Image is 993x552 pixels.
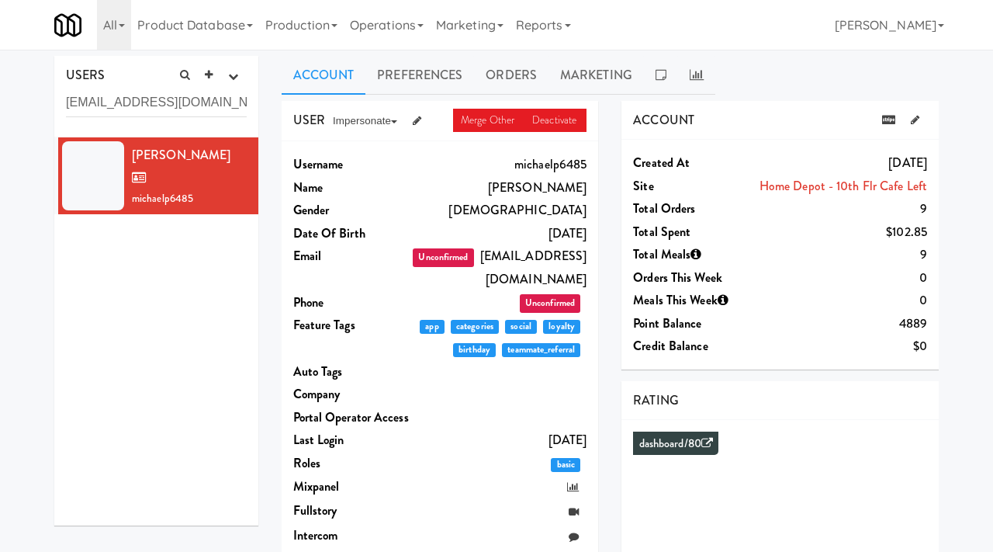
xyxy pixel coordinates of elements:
[633,175,751,198] dt: Site
[502,343,580,357] span: teammate_referral
[410,176,586,200] dd: [PERSON_NAME]
[132,146,230,187] span: [PERSON_NAME]
[633,312,751,335] dt: Point Balance
[751,312,927,335] dd: 4889
[633,335,751,358] dt: Credit Balance
[293,245,411,268] dt: Email
[751,243,927,266] dd: 9
[505,320,537,334] span: social
[293,176,411,200] dt: Name
[633,197,751,220] dt: Total Orders
[293,153,411,176] dt: Username
[548,56,644,95] a: Marketing
[633,391,679,409] span: RATING
[293,314,411,337] dt: Feature Tags
[293,360,411,384] dt: Auto Tags
[410,222,586,245] dd: [DATE]
[751,220,927,244] dd: $102.85
[751,266,927,290] dd: 0
[633,266,751,290] dt: Orders This Week
[751,289,927,312] dd: 0
[759,177,927,195] a: Home Depot - 10th Flr Cafe Left
[633,151,751,175] dt: Created at
[551,458,580,472] span: basic
[293,111,325,129] span: USER
[293,406,411,429] dt: Portal Operator Access
[413,248,473,267] span: Unconfirmed
[453,109,524,132] a: Merge Other
[293,222,411,245] dt: Date Of Birth
[410,153,586,176] dd: michaelp6485
[325,109,405,133] button: Impersonate
[282,56,366,95] a: Account
[410,429,586,452] dd: [DATE]
[54,137,258,215] li: [PERSON_NAME]michaelp6485
[751,151,927,175] dd: [DATE]
[54,12,81,39] img: Micromart
[132,191,193,206] span: michaelp6485
[520,294,580,313] span: Unconfirmed
[453,343,496,357] span: birthday
[633,220,751,244] dt: Total Spent
[751,335,927,358] dd: $0
[293,199,411,222] dt: Gender
[293,524,411,547] dt: Intercom
[633,243,751,266] dt: Total Meals
[410,245,586,290] dd: [EMAIL_ADDRESS][DOMAIN_NAME]
[474,56,548,95] a: Orders
[66,66,106,84] span: USERS
[293,429,411,452] dt: Last login
[633,289,751,312] dt: Meals This Week
[410,199,586,222] dd: [DEMOGRAPHIC_DATA]
[524,109,586,132] a: Deactivate
[293,452,411,475] dt: Roles
[293,499,411,522] dt: Fullstory
[365,56,474,95] a: Preferences
[293,475,411,498] dt: Mixpanel
[639,436,713,452] a: dashboard/80
[420,320,445,334] span: app
[633,111,694,129] span: ACCOUNT
[293,383,411,406] dt: Company
[543,320,580,334] span: loyalty
[293,291,411,314] dt: Phone
[751,197,927,220] dd: 9
[66,89,247,117] input: Search user
[451,320,499,334] span: categories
